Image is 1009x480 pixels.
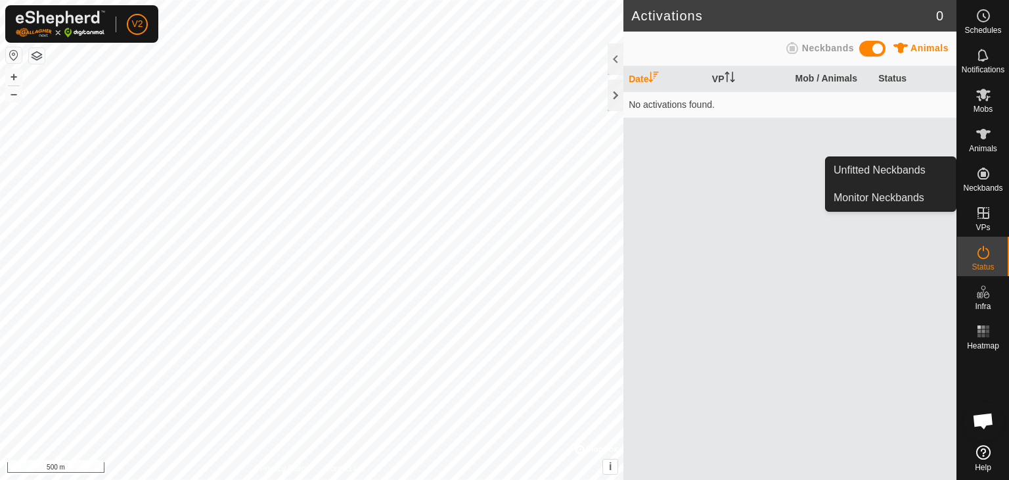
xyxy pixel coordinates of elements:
[910,43,949,53] span: Animals
[648,74,659,84] p-sorticon: Activate to sort
[936,6,943,26] span: 0
[609,461,612,472] span: i
[974,105,993,113] span: Mobs
[975,464,991,471] span: Help
[963,184,1002,192] span: Neckbands
[975,302,991,310] span: Infra
[826,157,956,183] a: Unfitted Neckbands
[623,91,956,118] td: No activations found.
[631,8,936,24] h2: Activations
[964,401,1003,441] a: Deschideți chat-ul
[16,11,105,37] img: Gallagher Logo
[6,69,22,85] button: +
[790,66,874,92] th: Mob / Animals
[802,43,854,53] span: Neckbands
[707,66,790,92] th: VP
[826,185,956,211] a: Monitor Neckbands
[964,26,1001,34] span: Schedules
[962,66,1004,74] span: Notifications
[6,86,22,102] button: –
[29,48,45,64] button: Map Layers
[957,440,1009,477] a: Help
[975,224,990,231] span: VPs
[969,145,997,153] span: Animals
[6,47,22,63] button: Reset Map
[260,463,309,475] a: Privacy Policy
[967,342,999,350] span: Heatmap
[623,66,707,92] th: Date
[873,66,956,92] th: Status
[325,463,363,475] a: Contact Us
[972,263,994,271] span: Status
[834,190,924,206] span: Monitor Neckbands
[725,74,735,84] p-sorticon: Activate to sort
[834,162,926,178] span: Unfitted Neckbands
[603,460,617,474] button: i
[131,17,143,31] span: V2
